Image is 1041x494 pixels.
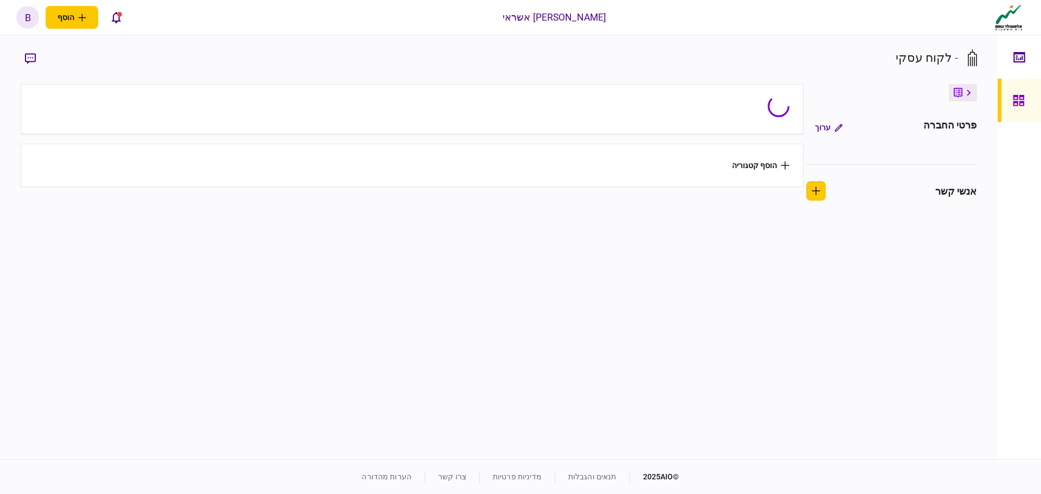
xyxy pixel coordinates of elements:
button: ערוך [806,118,851,137]
a: מדיניות פרטיות [493,472,542,481]
a: תנאים והגבלות [568,472,616,481]
a: צרו קשר [438,472,466,481]
div: אנשי קשר [935,184,977,198]
a: הערות מהדורה [362,472,412,481]
img: client company logo [993,4,1025,31]
button: b [16,6,39,29]
div: פרטי החברה [923,118,976,137]
div: © 2025 AIO [629,471,679,483]
button: פתח תפריט להוספת לקוח [46,6,98,29]
div: [PERSON_NAME] אשראי [503,10,607,24]
button: הוסף קטגוריה [732,161,789,170]
button: פתח רשימת התראות [105,6,127,29]
div: - לקוח עסקי [896,49,958,67]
